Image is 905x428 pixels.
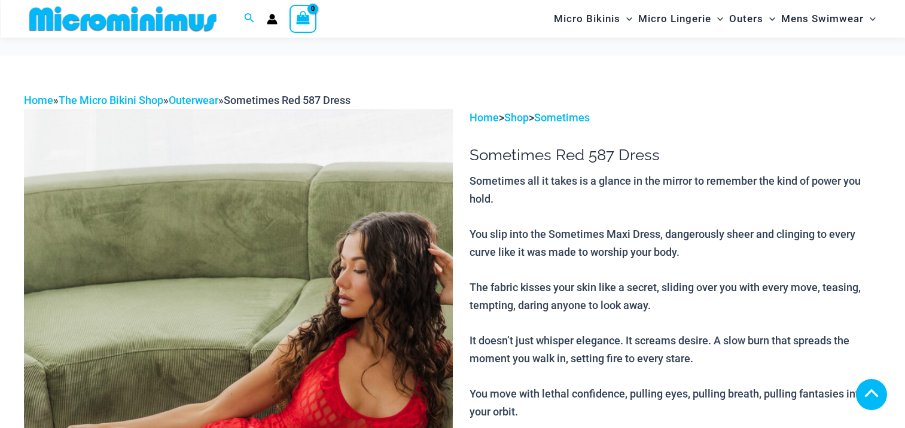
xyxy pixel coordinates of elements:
[504,111,529,124] a: Shop
[25,5,221,32] img: MM SHOP LOGO FLAT
[224,94,351,106] span: Sometimes Red 587 Dress
[470,146,881,164] h1: Sometimes Red 587 Dress
[726,4,778,34] a: OutersMenu ToggleMenu Toggle
[59,94,163,106] a: The Micro Bikini Shop
[711,4,723,34] span: Menu Toggle
[24,94,351,106] span: » » »
[554,4,620,34] span: Micro Bikinis
[638,4,711,34] span: Micro Lingerie
[470,111,499,124] a: Home
[620,4,632,34] span: Menu Toggle
[549,2,881,36] nav: Site Navigation
[267,14,278,25] a: Account icon link
[781,4,864,34] span: Mens Swimwear
[778,4,879,34] a: Mens SwimwearMenu ToggleMenu Toggle
[763,4,775,34] span: Menu Toggle
[169,94,218,106] a: Outerwear
[635,4,726,34] a: Micro LingerieMenu ToggleMenu Toggle
[551,4,635,34] a: Micro BikinisMenu ToggleMenu Toggle
[24,94,53,106] a: Home
[534,111,590,124] a: Sometimes
[244,11,255,26] a: Search icon link
[729,4,763,34] span: Outers
[290,5,317,32] a: View Shopping Cart, empty
[470,109,881,127] p: > >
[864,4,876,34] span: Menu Toggle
